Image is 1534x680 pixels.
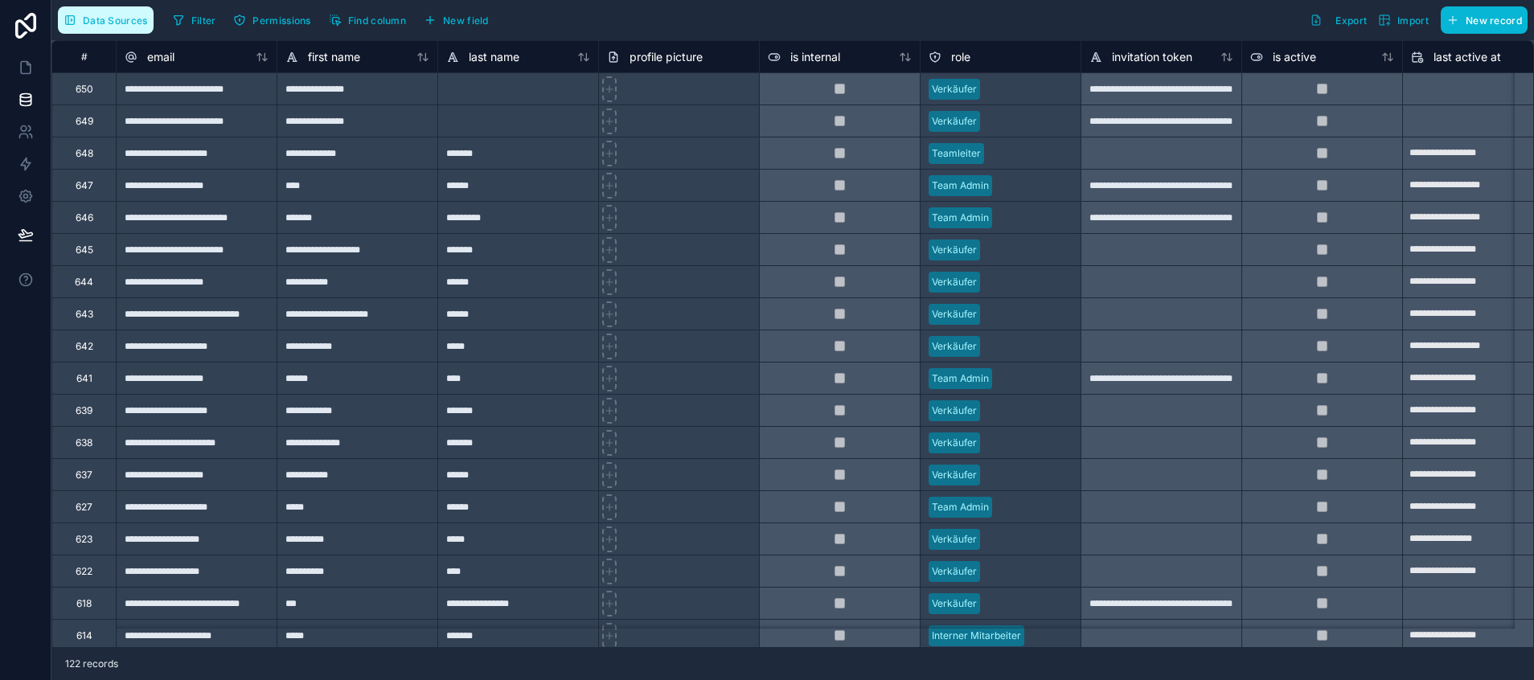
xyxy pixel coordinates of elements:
div: Team Admin [932,211,989,225]
div: 614 [76,629,92,642]
button: Data Sources [58,6,154,34]
div: 642 [76,340,93,353]
div: 650 [76,83,93,96]
div: 639 [76,404,92,417]
span: New record [1466,14,1522,27]
div: Verkäufer [932,275,977,289]
span: Export [1335,14,1367,27]
div: Verkäufer [932,243,977,257]
div: Team Admin [932,178,989,193]
button: Export [1304,6,1372,34]
span: last active at [1434,49,1501,65]
button: Find column [323,8,412,32]
button: Filter [166,8,222,32]
div: Interner Mitarbeiter [932,629,1021,643]
div: 618 [76,597,92,610]
button: Permissions [228,8,316,32]
div: 638 [76,436,92,449]
span: Data Sources [83,14,148,27]
div: Team Admin [932,500,989,514]
div: Verkäufer [932,339,977,354]
div: 645 [76,244,93,256]
div: 627 [76,501,92,514]
div: 623 [76,533,92,546]
span: first name [308,49,360,65]
div: Team Admin [932,371,989,386]
span: invitation token [1112,49,1192,65]
div: Verkäufer [932,403,977,418]
div: 643 [76,308,93,321]
div: Verkäufer [932,114,977,129]
div: 637 [76,469,92,481]
span: is active [1273,49,1316,65]
span: role [951,49,970,65]
div: 647 [76,179,93,192]
div: Verkäufer [932,307,977,322]
span: is internal [790,49,840,65]
div: Verkäufer [932,596,977,611]
span: 122 records [65,657,118,670]
div: Verkäufer [932,532,977,547]
div: 648 [76,147,93,160]
div: 646 [76,211,93,224]
span: Find column [348,14,406,27]
div: Verkäufer [932,436,977,450]
span: last name [469,49,519,65]
div: Verkäufer [932,468,977,482]
div: Teamleiter [932,146,981,161]
div: 641 [76,372,92,385]
div: 644 [75,276,93,289]
div: 649 [76,115,93,128]
span: Permissions [252,14,310,27]
button: New field [418,8,494,32]
span: profile picture [630,49,703,65]
div: # [64,51,104,63]
span: Filter [191,14,216,27]
div: 622 [76,565,92,578]
a: New record [1434,6,1528,34]
span: Import [1397,14,1429,27]
a: Permissions [228,8,322,32]
div: Verkäufer [932,82,977,96]
button: New record [1441,6,1528,34]
span: email [147,49,174,65]
button: Import [1372,6,1434,34]
span: New field [443,14,489,27]
div: Verkäufer [932,564,977,579]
